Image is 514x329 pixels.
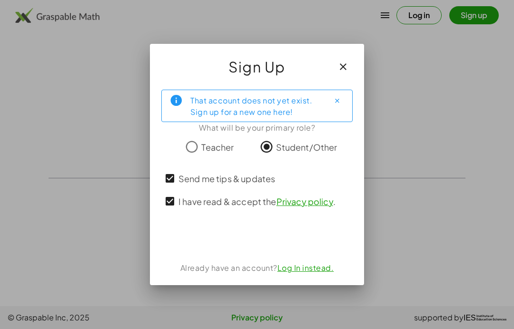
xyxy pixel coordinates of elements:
a: Privacy policy [277,196,333,207]
span: I have read & accept the . [178,195,336,208]
button: Close [329,93,345,108]
div: Sign in with Google. Opens in new tab [202,227,312,248]
span: Student/Other [276,141,337,154]
a: Log In instead. [277,263,334,273]
div: That account does not yet exist. Sign up for a new one here! [190,94,322,118]
iframe: Sign in with Google Button [197,227,317,248]
span: Teacher [201,141,234,154]
div: Already have an account? [161,262,353,274]
div: What will be your primary role? [161,122,353,134]
span: Send me tips & updates [178,172,275,185]
span: Sign Up [228,55,286,78]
